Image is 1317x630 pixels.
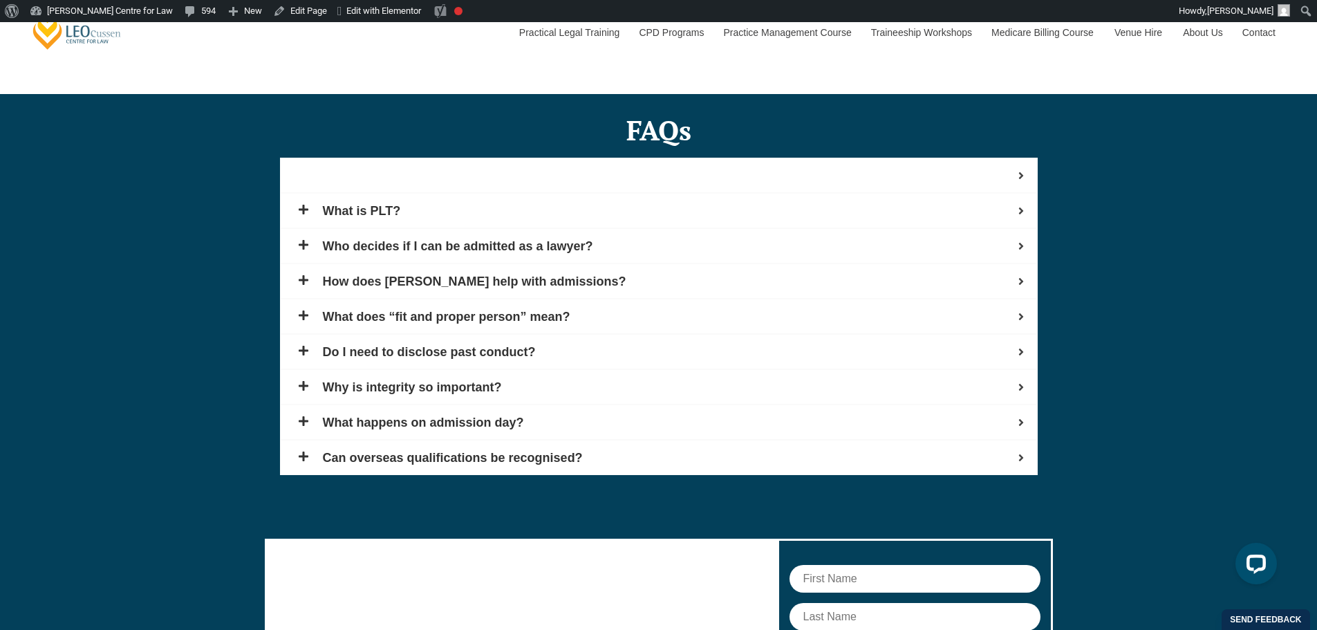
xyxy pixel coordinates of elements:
[323,275,1016,288] span: How does [PERSON_NAME] help with admissions?
[323,169,1016,182] span: What are the steps to become a lawyer?
[323,416,1016,429] span: What happens on admission day?
[861,3,981,62] a: Traineeship Workshops
[323,240,1016,252] span: Who decides if I can be admitted as a lawyer?
[31,11,123,50] a: [PERSON_NAME] Centre for Law
[323,311,1016,323] span: What does “fit and proper person” mean?
[1224,537,1282,595] iframe: LiveChat chat widget
[1207,6,1273,16] span: [PERSON_NAME]
[628,3,713,62] a: CPD Programs
[454,7,463,15] div: Focus keyphrase not set
[280,116,1038,144] h2: FAQs
[790,565,1040,593] input: First Name
[323,381,1016,393] span: Why is integrity so important?
[713,3,861,62] a: Practice Management Course
[323,452,1016,464] span: Can overseas qualifications be recognised?
[1104,3,1173,62] a: Venue Hire
[1173,3,1232,62] a: About Us
[981,3,1104,62] a: Medicare Billing Course
[346,6,421,16] span: Edit with Elementor
[323,205,1016,217] span: What is PLT?
[509,3,629,62] a: Practical Legal Training
[323,346,1016,358] span: Do I need to disclose past conduct?
[1232,3,1286,62] a: Contact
